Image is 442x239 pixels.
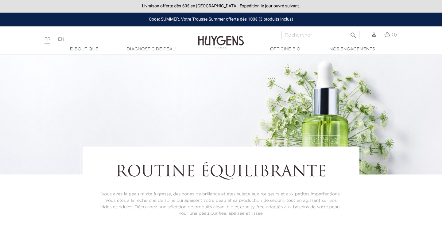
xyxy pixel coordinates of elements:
div: | [41,36,180,43]
i:  [350,30,357,37]
p: Vous avez la peau mixte à grasse, des zones de brillance et êtes sujet.e aux rougeurs et aux peti... [99,191,343,217]
a: FR [45,37,50,44]
span: (1) [392,33,397,37]
a: Diagnostic de peau [120,46,182,53]
a: E-Boutique [53,46,115,53]
img: Huygens [198,26,244,49]
a: EN [58,37,64,41]
a: Nos engagements [321,46,383,53]
a: Officine Bio [254,46,316,53]
input: Rechercher [281,31,359,39]
button:  [348,29,359,37]
a: (1) [384,32,397,37]
h1: Routine équilibrante [99,163,343,182]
